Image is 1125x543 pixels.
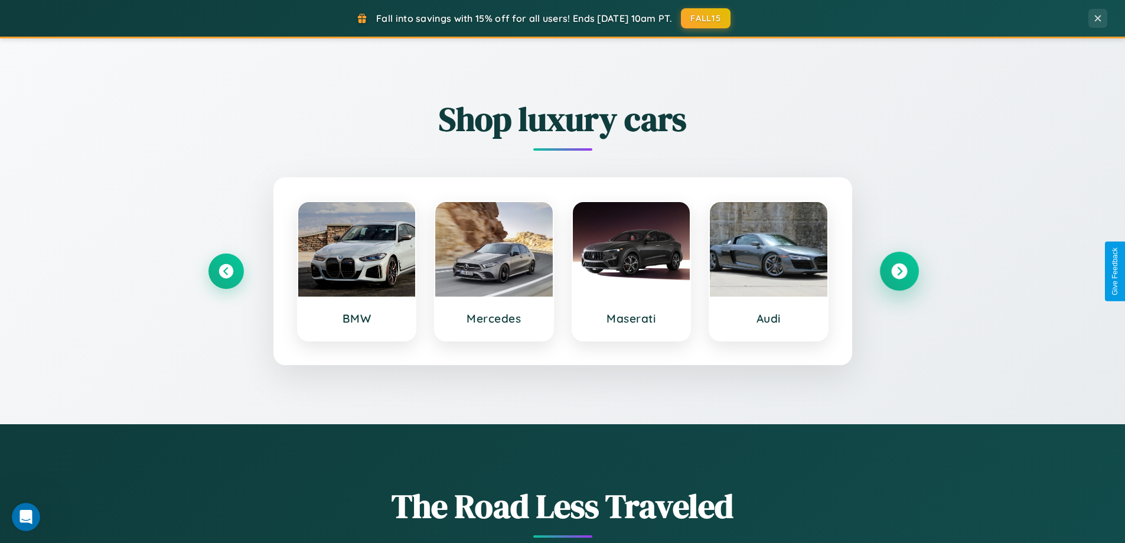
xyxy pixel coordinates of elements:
[447,311,541,326] h3: Mercedes
[376,12,672,24] span: Fall into savings with 15% off for all users! Ends [DATE] 10am PT.
[12,503,40,531] iframe: Intercom live chat
[310,311,404,326] h3: BMW
[208,483,917,529] h1: The Road Less Traveled
[585,311,679,326] h3: Maserati
[1111,248,1119,295] div: Give Feedback
[722,311,816,326] h3: Audi
[681,8,731,28] button: FALL15
[208,96,917,142] h2: Shop luxury cars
